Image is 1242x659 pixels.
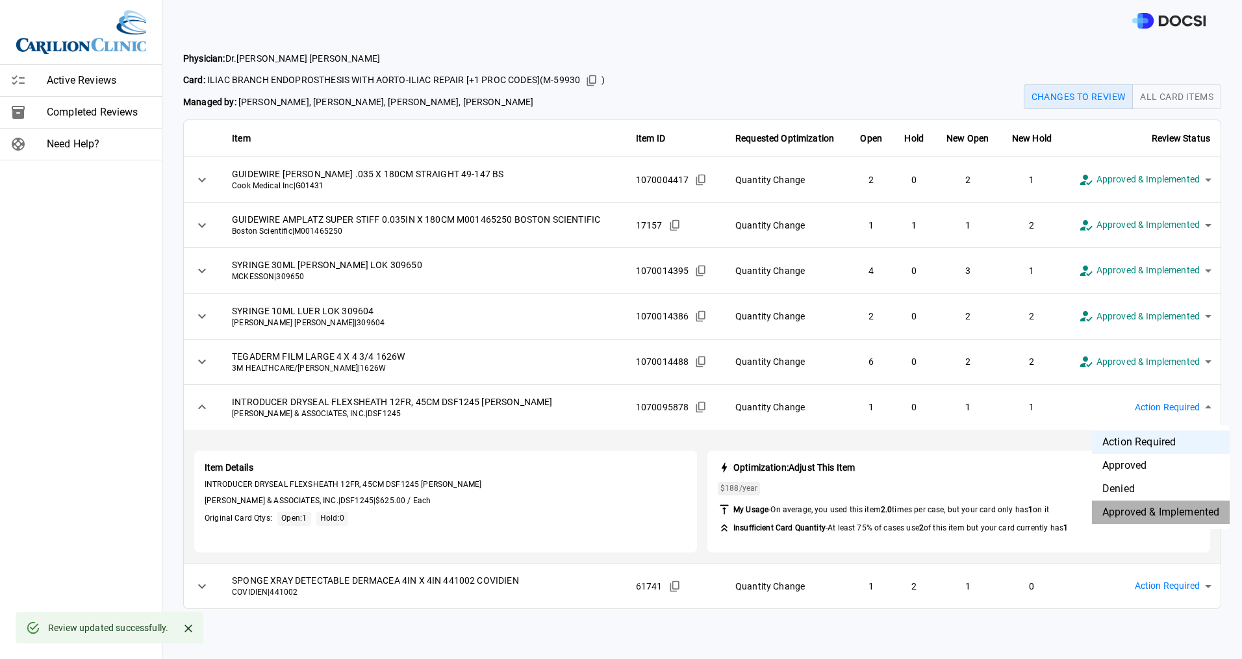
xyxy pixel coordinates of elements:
[1092,501,1230,524] li: Approved & Implemented
[1092,430,1230,454] li: Action Required
[48,616,168,640] div: Review updated successfully.
[179,619,198,638] button: Close
[1092,477,1230,501] li: Denied
[1092,454,1230,477] li: Approved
